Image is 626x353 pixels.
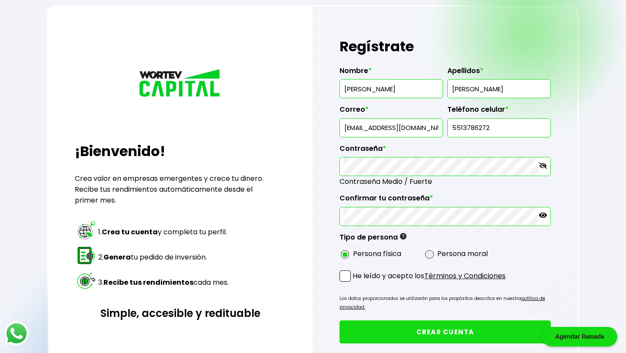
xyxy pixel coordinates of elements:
[75,306,286,321] h3: Simple, accesible y redituable
[76,245,97,266] img: paso 2
[424,271,506,281] a: Términos y Condiciones
[103,252,131,262] strong: Genera
[75,141,286,162] h2: ¡Bienvenido!
[340,176,551,187] span: Contraseña Medio / Fuerte
[4,321,29,346] img: logos_whatsapp-icon.242b2217.svg
[340,294,551,312] p: Los datos proporcionados se utilizarán para los propósitos descritos en nuestra
[447,67,551,80] label: Apellidos
[340,67,443,80] label: Nombre
[340,144,551,157] label: Contraseña
[353,248,401,259] label: Persona física
[340,105,443,118] label: Correo
[343,119,439,137] input: inversionista@gmail.com
[98,245,229,269] td: 2. tu pedido de inversión.
[437,248,488,259] label: Persona moral
[447,105,551,118] label: Teléfono celular
[340,33,551,60] h1: Regístrate
[103,277,193,287] strong: Recibe tus rendimientos
[353,270,506,281] p: He leído y acepto los
[400,233,406,240] img: gfR76cHglkPwleuBLjWdxeZVvX9Wp6JBDmjRYY8JYDQn16A2ICN00zLTgIroGa6qie5tIuWH7V3AapTKqzv+oMZsGfMUqL5JM...
[102,227,158,237] strong: Crea tu cuenta
[98,220,229,244] td: 1. y completa tu perfil.
[542,327,617,346] div: Agendar llamada
[451,119,547,137] input: 10 dígitos
[340,320,551,343] button: CREAR CUENTA
[340,233,406,246] label: Tipo de persona
[76,270,97,291] img: paso 3
[76,220,97,240] img: paso 1
[98,270,229,294] td: 3. cada mes.
[137,68,224,100] img: logo_wortev_capital
[340,194,551,207] label: Confirmar tu contraseña
[75,173,286,206] p: Crea valor en empresas emergentes y crece tu dinero. Recibe tus rendimientos automáticamente desd...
